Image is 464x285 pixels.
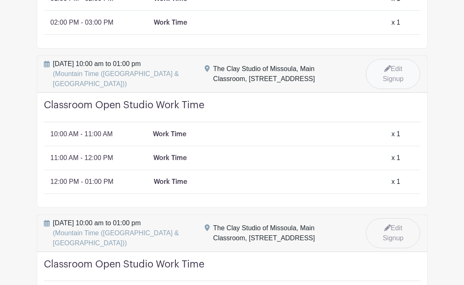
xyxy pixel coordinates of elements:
[53,229,179,247] span: (Mountain Time ([GEOGRAPHIC_DATA] & [GEOGRAPHIC_DATA]))
[53,218,195,248] span: [DATE] 10:00 am to 01:00 pm
[391,18,400,28] div: x 1
[366,59,420,89] a: Edit Signup
[366,218,420,248] a: Edit Signup
[391,129,400,139] div: x 1
[51,18,114,28] p: 02:00 PM - 03:00 PM
[213,64,349,84] div: The Clay Studio of Missoula, Main Classroom, [STREET_ADDRESS]
[213,223,349,243] div: The Clay Studio of Missoula, Main Classroom, [STREET_ADDRESS]
[53,59,195,89] span: [DATE] 10:00 am to 01:00 pm
[51,129,113,139] p: 10:00 AM - 11:00 AM
[51,153,113,163] p: 11:00 AM - 12:00 PM
[51,177,114,187] p: 12:00 PM - 01:00 PM
[154,18,187,28] p: Work Time
[154,177,187,187] p: Work Time
[391,153,400,163] div: x 1
[44,99,421,122] h4: Classroom Open Studio Work Time
[53,70,179,87] span: (Mountain Time ([GEOGRAPHIC_DATA] & [GEOGRAPHIC_DATA]))
[153,153,187,163] p: Work Time
[153,129,186,139] p: Work Time
[391,177,400,187] div: x 1
[44,259,421,281] h4: Classroom Open Studio Work Time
